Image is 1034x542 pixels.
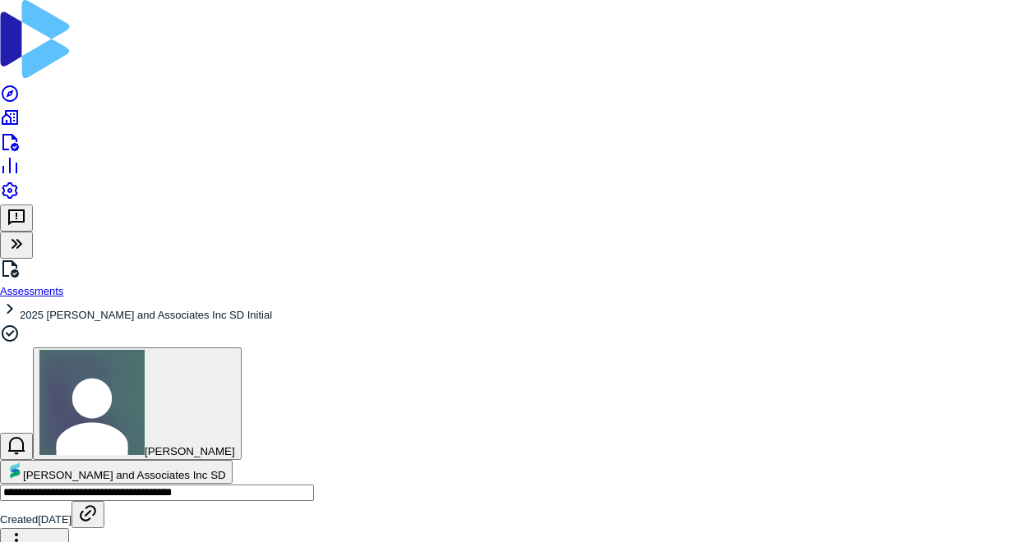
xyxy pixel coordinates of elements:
[39,350,145,455] img: REKHA KOTHANDARAMAN avatar
[23,469,226,481] span: [PERSON_NAME] and Associates Inc SD
[72,501,104,528] button: Copy link
[7,462,23,479] img: https://stubbe.com/
[33,347,242,460] button: REKHA KOTHANDARAMAN avatar[PERSON_NAME]
[145,445,235,457] span: [PERSON_NAME]
[20,309,272,321] span: 2025 [PERSON_NAME] and Associates Inc SD Initial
